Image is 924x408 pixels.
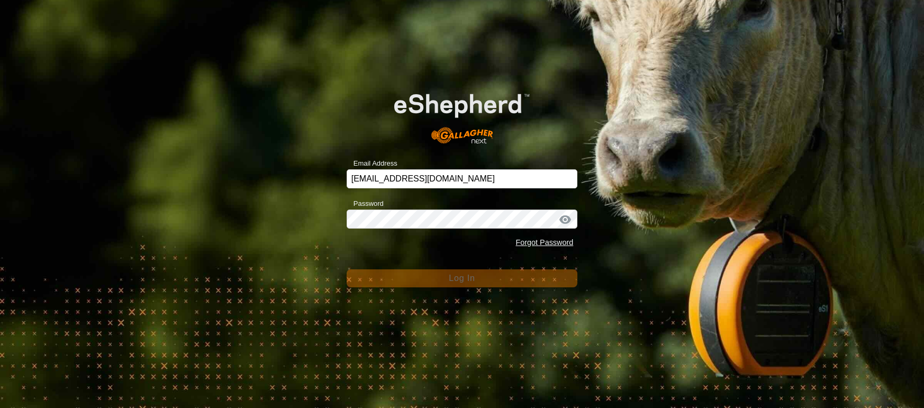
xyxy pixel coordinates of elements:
[515,238,573,247] a: Forgot Password
[449,274,475,283] span: Log In
[347,169,578,188] input: Email Address
[347,269,578,287] button: Log In
[369,75,554,153] img: E-shepherd Logo
[347,198,384,209] label: Password
[347,158,397,169] label: Email Address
